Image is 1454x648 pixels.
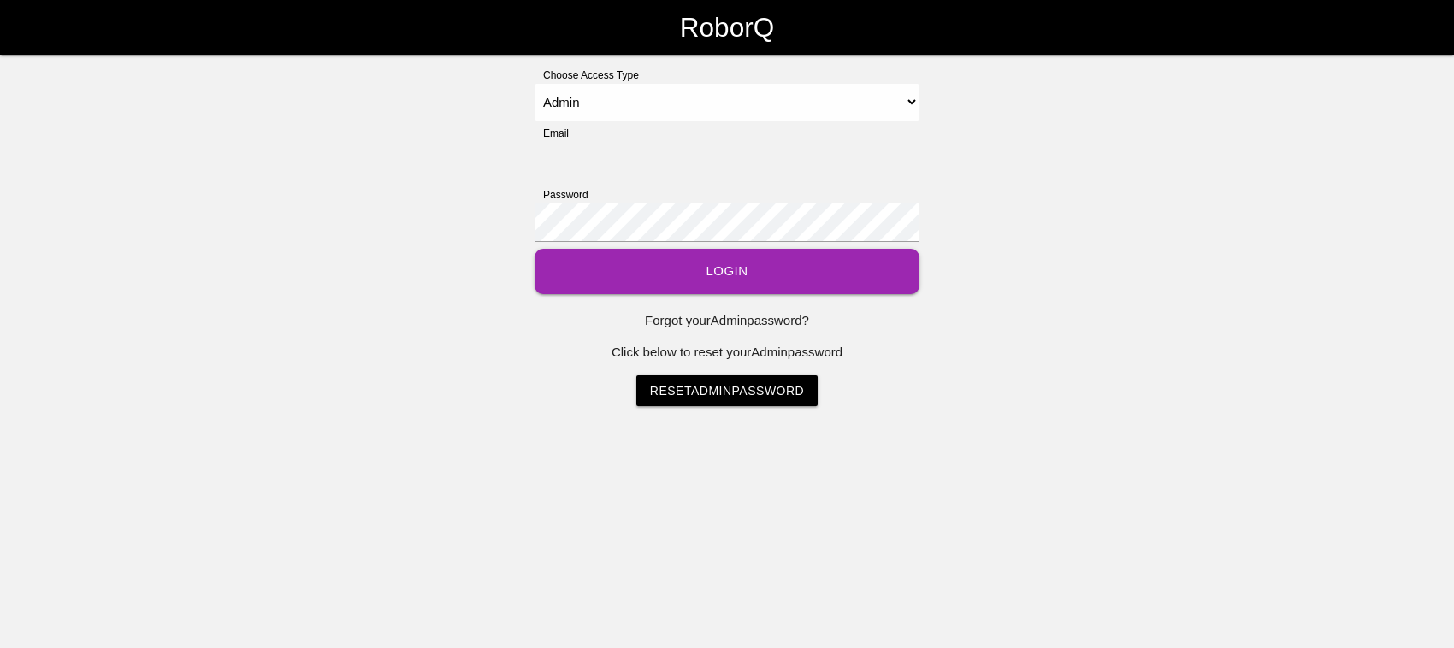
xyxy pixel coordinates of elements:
button: Login [535,249,919,294]
p: Forgot your Admin password? [535,311,919,331]
label: Choose Access Type [535,68,639,83]
label: Email [535,126,569,141]
a: ResetAdminPassword [636,375,818,406]
p: Click below to reset your Admin password [535,343,919,362]
label: Password [535,187,588,203]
